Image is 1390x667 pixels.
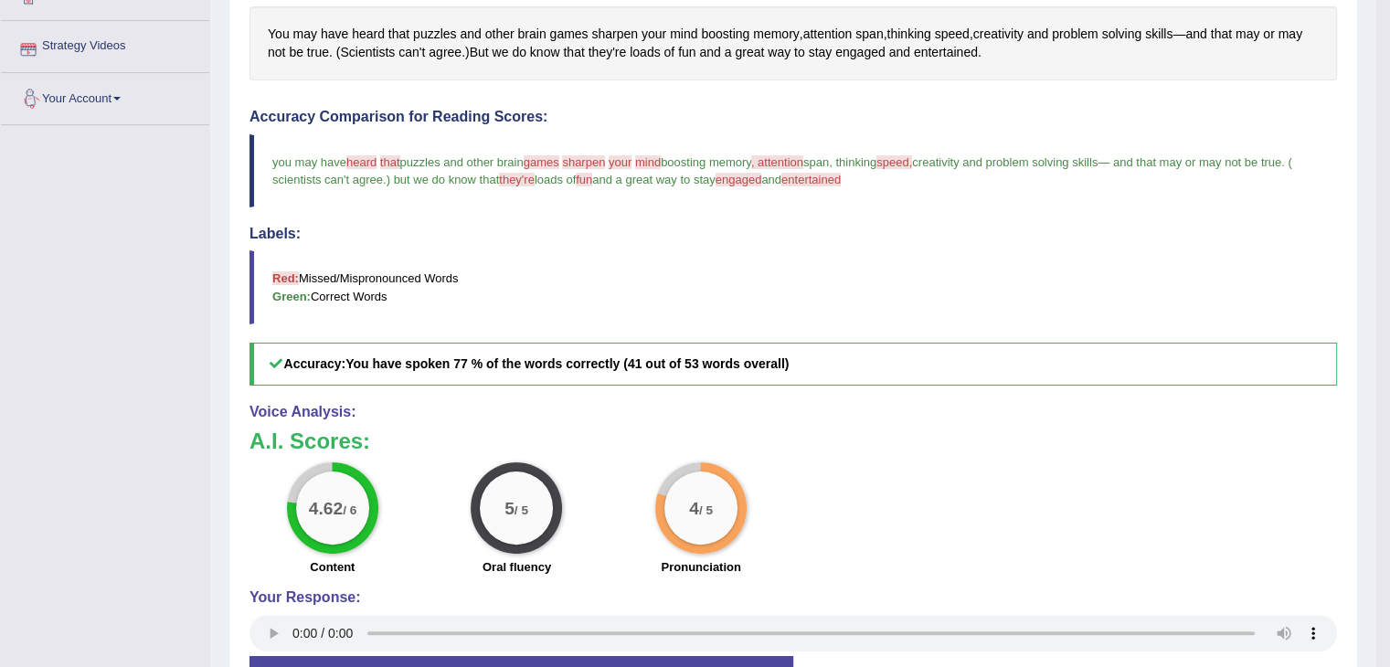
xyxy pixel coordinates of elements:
span: games [524,155,559,169]
span: scientists can't agree [272,173,383,186]
h4: Voice Analysis: [249,404,1337,420]
span: Click to see word definition [460,25,481,44]
span: Click to see word definition [352,25,385,44]
span: Click to see word definition [517,25,546,44]
span: Click to see word definition [293,25,317,44]
span: Click to see word definition [591,25,638,44]
span: mind [635,155,661,169]
big: 4.62 [309,498,343,518]
label: Pronunciation [661,558,740,576]
label: Oral fluency [483,558,551,576]
span: Click to see word definition [512,43,526,62]
span: Click to see word definition [809,43,833,62]
b: You have spoken 77 % of the words correctly (41 out of 53 words overall) [345,356,789,371]
span: Click to see word definition [1102,25,1142,44]
span: and that may or may not be true [1113,155,1281,169]
span: Click to see word definition [1279,25,1302,44]
h5: Accuracy: [249,343,1337,386]
span: speed, [876,155,912,169]
span: , [829,155,833,169]
span: Click to see word definition [1145,25,1172,44]
span: Click to see word definition [803,25,853,44]
span: Click to see word definition [699,43,720,62]
h4: Accuracy Comparison for Reading Scores: [249,109,1337,125]
span: Click to see word definition [630,43,660,62]
h4: Your Response: [249,589,1337,606]
span: Click to see word definition [642,25,666,44]
span: Click to see word definition [485,25,515,44]
span: engaged [716,173,762,186]
span: Click to see word definition [268,25,290,44]
span: Click to see word definition [794,43,805,62]
span: — [1098,155,1109,169]
small: / 5 [699,503,713,516]
span: Click to see word definition [563,43,584,62]
span: thinking [835,155,876,169]
span: Click to see word definition [753,25,800,44]
span: , attention [751,155,803,169]
span: Click to see word definition [886,25,930,44]
span: Click to see word definition [678,43,695,62]
span: sharpen [562,155,605,169]
span: creativity and problem solving skills [912,155,1098,169]
h4: Labels: [249,226,1337,242]
small: / 5 [515,503,528,516]
span: heard [346,155,377,169]
span: Click to see word definition [493,43,509,62]
span: Click to see word definition [413,25,456,44]
label: Content [310,558,355,576]
div: , , , — . ( .) . [249,6,1337,80]
b: Green: [272,290,311,303]
span: Click to see word definition [701,25,749,44]
span: Click to see word definition [289,43,303,62]
span: Click to see word definition [398,43,425,62]
span: loads of [535,173,576,186]
span: Click to see word definition [855,25,883,44]
span: Click to see word definition [768,43,790,62]
span: Click to see word definition [1211,25,1232,44]
span: Click to see word definition [735,43,764,62]
span: Click to see word definition [1052,25,1098,44]
span: span [803,155,829,169]
span: Click to see word definition [268,43,285,62]
span: but we do know that [394,173,500,186]
span: Click to see word definition [429,43,462,62]
b: Red: [272,271,299,285]
a: Strategy Videos [1,21,209,67]
span: . ( [1281,155,1292,169]
span: Click to see word definition [388,25,409,44]
span: and [761,173,781,186]
span: Click to see word definition [1185,25,1206,44]
span: Click to see word definition [835,43,886,62]
span: Click to see word definition [589,43,627,62]
span: you may have [272,155,346,169]
span: .) [383,173,390,186]
span: Click to see word definition [670,25,697,44]
span: Click to see word definition [889,43,910,62]
span: entertained [781,173,841,186]
span: your [609,155,631,169]
span: Click to see word definition [340,43,395,62]
span: Click to see word definition [307,43,329,62]
span: Click to see word definition [973,25,1024,44]
span: Click to see word definition [470,43,489,62]
span: Click to see word definition [1263,25,1274,44]
big: 5 [505,498,515,518]
span: Click to see word definition [725,43,732,62]
span: Click to see word definition [530,43,560,62]
span: Click to see word definition [914,43,978,62]
big: 4 [689,498,699,518]
span: that [380,155,400,169]
span: Click to see word definition [1236,25,1259,44]
span: Click to see word definition [550,25,589,44]
span: puzzles and other brain [400,155,524,169]
span: boosting memory [661,155,751,169]
span: Click to see word definition [1027,25,1048,44]
a: Your Account [1,73,209,119]
small: / 6 [343,503,356,516]
b: A.I. Scores: [249,429,370,453]
blockquote: Missed/Mispronounced Words Correct Words [249,250,1337,323]
span: they're [499,173,535,186]
span: Click to see word definition [663,43,674,62]
span: Click to see word definition [935,25,970,44]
